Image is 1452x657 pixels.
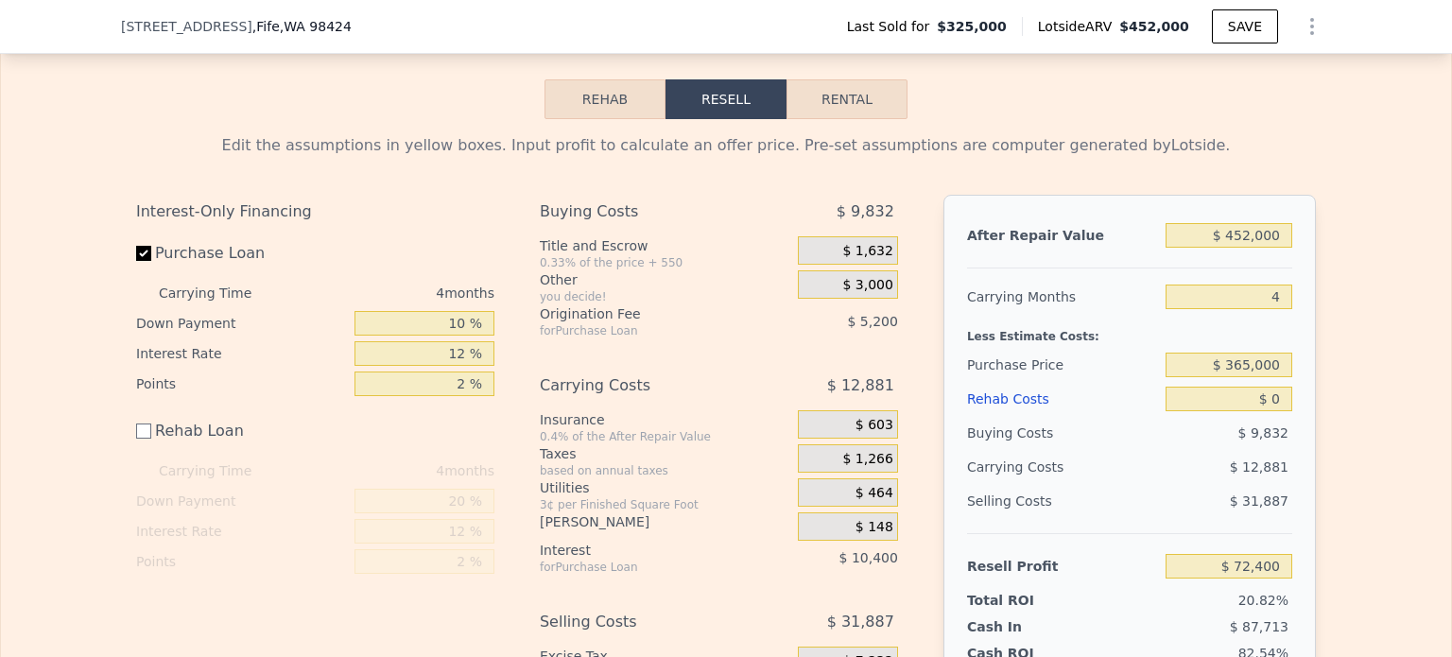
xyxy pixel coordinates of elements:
[847,17,938,36] span: Last Sold for
[839,550,898,565] span: $ 10,400
[136,486,347,516] div: Down Payment
[1212,9,1278,43] button: SAVE
[967,416,1158,450] div: Buying Costs
[837,195,894,229] span: $ 9,832
[540,255,790,270] div: 0.33% of the price + 550
[967,617,1085,636] div: Cash In
[540,463,790,478] div: based on annual taxes
[540,289,790,304] div: you decide!
[856,417,893,434] span: $ 603
[159,456,282,486] div: Carrying Time
[540,605,751,639] div: Selling Costs
[136,369,347,399] div: Points
[967,549,1158,583] div: Resell Profit
[540,195,751,229] div: Buying Costs
[786,79,907,119] button: Rental
[967,450,1085,484] div: Carrying Costs
[827,605,894,639] span: $ 31,887
[967,348,1158,382] div: Purchase Price
[847,314,897,329] span: $ 5,200
[159,278,282,308] div: Carrying Time
[967,218,1158,252] div: After Repair Value
[540,512,790,531] div: [PERSON_NAME]
[842,243,892,260] span: $ 1,632
[540,429,790,444] div: 0.4% of the After Repair Value
[1119,19,1189,34] span: $452,000
[967,591,1085,610] div: Total ROI
[136,424,151,439] input: Rehab Loan
[665,79,786,119] button: Resell
[540,369,751,403] div: Carrying Costs
[540,560,751,575] div: for Purchase Loan
[1230,619,1288,634] span: $ 87,713
[544,79,665,119] button: Rehab
[540,478,790,497] div: Utilities
[842,277,892,294] span: $ 3,000
[136,134,1316,157] div: Edit the assumptions in yellow boxes. Input profit to calculate an offer price. Pre-set assumptio...
[136,338,347,369] div: Interest Rate
[1238,425,1288,441] span: $ 9,832
[540,270,790,289] div: Other
[937,17,1007,36] span: $325,000
[136,414,347,448] label: Rehab Loan
[280,19,352,34] span: , WA 98424
[289,278,494,308] div: 4 months
[967,314,1292,348] div: Less Estimate Costs:
[856,485,893,502] span: $ 464
[540,497,790,512] div: 3¢ per Finished Square Foot
[136,308,347,338] div: Down Payment
[967,382,1158,416] div: Rehab Costs
[827,369,894,403] span: $ 12,881
[540,236,790,255] div: Title and Escrow
[540,410,790,429] div: Insurance
[136,546,347,577] div: Points
[1238,593,1288,608] span: 20.82%
[842,451,892,468] span: $ 1,266
[289,456,494,486] div: 4 months
[1230,459,1288,475] span: $ 12,881
[136,236,347,270] label: Purchase Loan
[967,484,1158,518] div: Selling Costs
[540,323,751,338] div: for Purchase Loan
[252,17,352,36] span: , Fife
[136,516,347,546] div: Interest Rate
[1230,493,1288,509] span: $ 31,887
[121,17,252,36] span: [STREET_ADDRESS]
[967,280,1158,314] div: Carrying Months
[1038,17,1119,36] span: Lotside ARV
[856,519,893,536] span: $ 148
[1293,8,1331,45] button: Show Options
[540,444,790,463] div: Taxes
[540,541,751,560] div: Interest
[540,304,751,323] div: Origination Fee
[136,195,494,229] div: Interest-Only Financing
[136,246,151,261] input: Purchase Loan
